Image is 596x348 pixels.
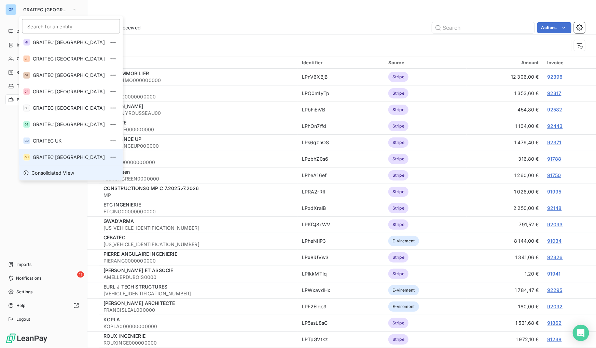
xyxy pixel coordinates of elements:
[547,205,562,211] a: 92148
[103,175,294,182] span: ARMORGREEN0000000
[103,77,294,84] span: UMANIMMO000000000
[17,56,30,62] span: Clients
[298,69,384,85] td: LPnV6XBjB
[547,90,562,96] a: 92317
[388,285,419,295] span: E-virement
[5,300,82,311] a: Help
[103,126,294,133] span: BAKELITE000000000
[33,39,105,46] span: GRAITEC [GEOGRAPHIC_DATA]
[298,331,384,348] td: LPTpGVtkz
[298,282,384,298] td: LPWxavdHx
[33,72,105,79] span: GRAITEC [GEOGRAPHIC_DATA]
[547,222,563,227] a: 92093
[23,72,30,79] div: GP
[103,339,294,346] span: ROUXINGE000000000
[103,300,175,306] span: [PERSON_NAME] ARCHITECTE
[467,331,543,348] td: 1 972,10 €
[467,85,543,102] td: 1 353,60 €
[298,216,384,233] td: LPKfQ8cWV
[103,192,294,199] span: MP
[547,156,562,162] a: 91788
[547,271,561,277] a: 91941
[467,233,543,249] td: 8 144,00 €
[547,304,563,309] a: 92092
[298,184,384,200] td: LPRA2rRfl
[471,60,539,65] div: Amount
[547,189,562,195] a: 91995
[23,154,30,161] div: GU
[467,315,543,331] td: 1 531,68 €
[547,139,562,145] a: 92371
[103,218,134,224] span: GWAD'ARMA
[103,317,120,322] span: KOPLA
[103,307,294,313] span: FRANCISLEAL000000
[547,238,562,244] a: 91034
[16,28,38,35] span: Dashboard
[388,334,408,345] span: Stripe
[388,88,408,98] span: Stripe
[388,187,408,197] span: Stripe
[16,289,32,295] span: Settings
[103,267,174,273] span: [PERSON_NAME] ET ASSOCIE
[388,170,408,180] span: Stripe
[16,262,31,268] span: Imports
[467,200,543,216] td: 2 250,00 €
[388,318,408,328] span: Stripe
[33,137,105,144] span: GRAITEC UK
[547,336,562,342] a: 91238
[388,137,408,148] span: Stripe
[16,316,30,322] span: Logout
[103,274,294,281] span: AMELLERDUBOIS0000
[298,134,384,151] td: LPs6qznOS
[103,257,294,264] span: PIERANG0000000000
[388,302,419,312] span: E-virement
[298,266,384,282] td: LPIkkMTIq
[33,55,105,62] span: GRAITEC [GEOGRAPHIC_DATA]
[302,60,380,65] div: Identifier
[547,172,561,178] a: 91750
[388,252,408,263] span: Stripe
[23,55,30,62] div: GP
[467,266,543,282] td: 1,20 €
[103,323,294,330] span: KOPLA000000000000
[467,102,543,118] td: 454,80 €
[298,118,384,134] td: LPhOn7ffd
[16,275,41,281] span: Notifications
[33,154,105,161] span: GRAITEC [GEOGRAPHIC_DATA]
[103,143,294,149] span: RESONANCEUP000000
[388,219,408,230] span: Stripe
[103,208,294,215] span: ETCING00000000000
[432,22,535,33] input: Search
[298,298,384,315] td: LPF2Elqo9
[298,167,384,184] td: LPheA16ef
[298,249,384,266] td: LPx8iUVw3
[23,121,30,128] div: GS
[103,185,199,191] span: CONSTRUCTIONS0 MP C 7.2025>7.2026
[103,225,294,231] span: [US_VEHICLE_IDENTIFICATION_NUMBER]
[467,282,543,298] td: 1 784,47 €
[467,118,543,134] td: 1 104,00 €
[388,105,408,115] span: Stripe
[467,184,543,200] td: 1 026,00 €
[388,203,408,213] span: Stripe
[467,69,543,85] td: 12 306,00 €
[33,105,105,111] span: GRAITEC [GEOGRAPHIC_DATA]
[16,69,38,76] span: Reminders
[103,251,177,257] span: PIERRE ANGULAIRE INGENIERIE
[23,137,30,144] div: GU
[298,315,384,331] td: LP5asL8sC
[103,93,294,100] span: LIXYO000000000000
[467,134,543,151] td: 1 479,40 €
[547,287,563,293] a: 92295
[298,102,384,118] td: LPbFiEiVB
[388,154,408,164] span: Stripe
[103,241,294,248] span: [US_VEHICLE_IDENTIFICATION_NUMBER]
[467,167,543,184] td: 1 260,00 €
[17,97,37,103] span: Payments
[103,235,125,240] span: CEBATEC
[23,39,30,46] div: GI
[103,284,167,290] span: EURL J TECH STRUCTURES
[467,216,543,233] td: 791,52 €
[103,159,294,166] span: SITECH00000000000
[103,60,294,65] div: Client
